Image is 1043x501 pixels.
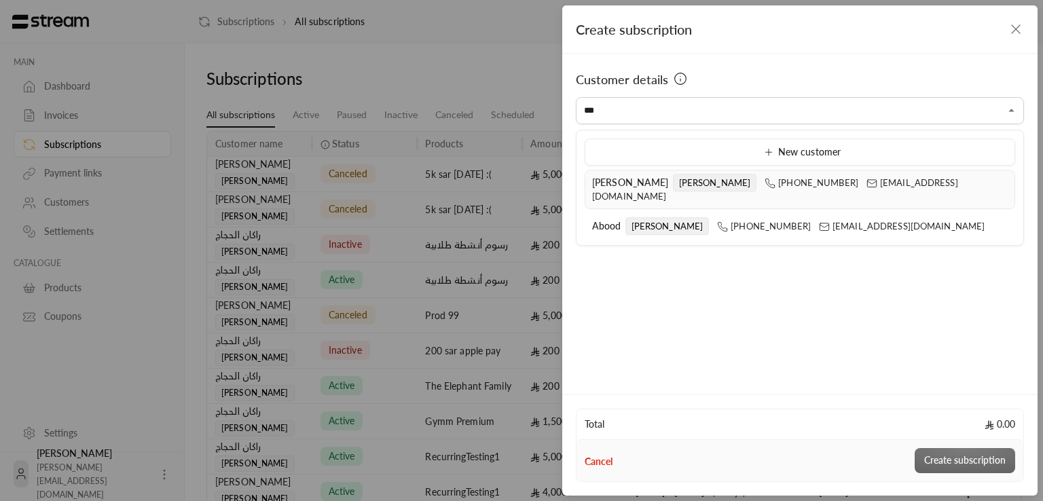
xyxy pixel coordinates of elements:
[592,177,669,188] span: [PERSON_NAME]
[576,21,692,37] span: Create subscription
[592,177,958,202] span: [EMAIL_ADDRESS][DOMAIN_NAME]
[585,417,604,431] span: Total
[819,221,985,231] span: [EMAIL_ADDRESS][DOMAIN_NAME]
[985,417,1015,431] span: 0.00
[1004,103,1020,119] button: Close
[592,220,621,231] span: Abood
[717,221,811,231] span: [PHONE_NUMBER]
[765,177,858,188] span: [PHONE_NUMBER]
[673,174,757,191] span: [PERSON_NAME]
[759,146,841,157] span: New customer
[625,217,710,235] span: [PERSON_NAME]
[576,70,668,89] span: Customer details
[585,455,612,468] button: Cancel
